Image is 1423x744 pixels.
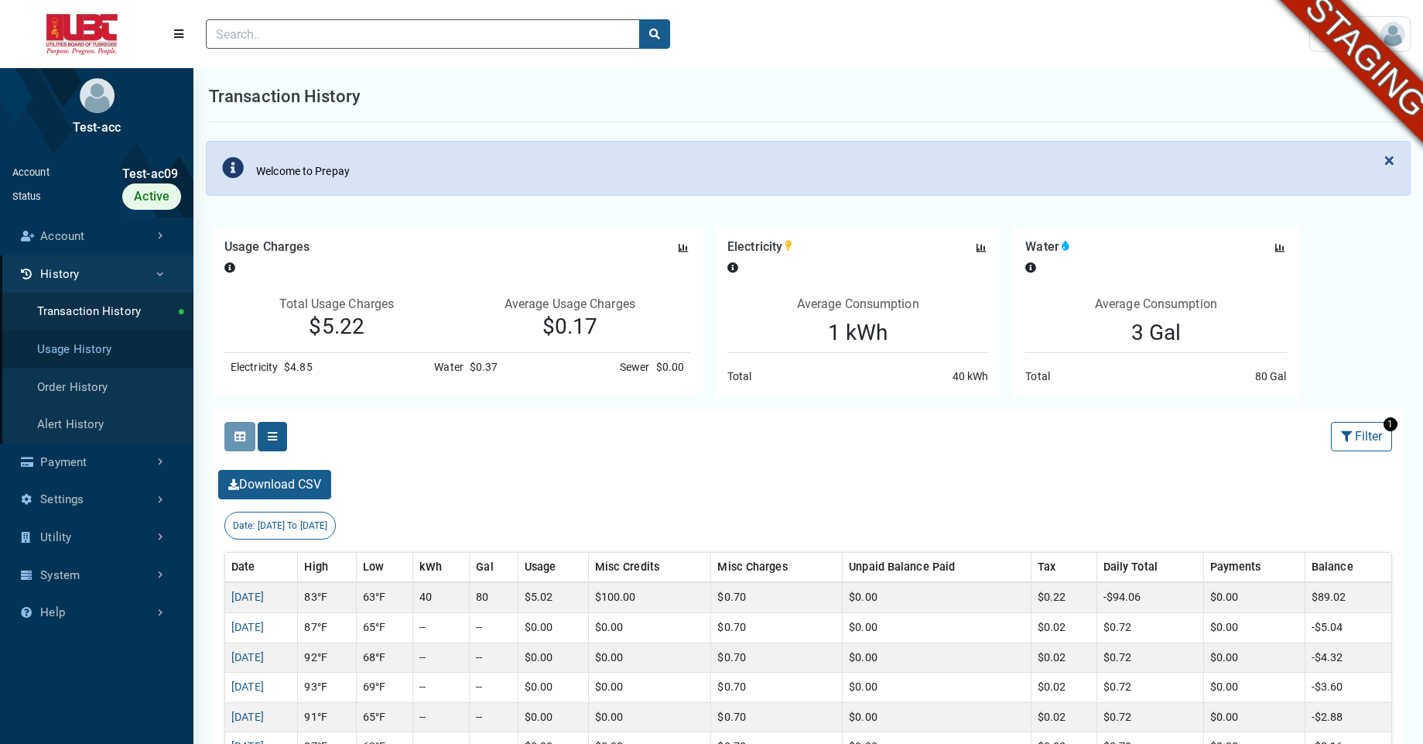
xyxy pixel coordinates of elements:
[231,711,265,724] a: [DATE]
[434,359,464,375] div: Water
[843,552,1031,582] th: Unpaid Balance Paid
[1305,673,1391,703] td: -$3.60
[470,702,518,732] td: --
[1305,582,1391,612] td: $89.02
[1305,702,1391,732] td: -$2.88
[1131,320,1182,346] p: 3 Gal
[588,673,711,703] td: $0.00
[1203,643,1305,673] td: $0.00
[224,239,310,254] h2: Usage Charges
[1305,552,1391,582] th: Balance
[518,673,588,703] td: $0.00
[1025,239,1072,254] h2: Water
[588,643,711,673] td: $0.00
[518,552,588,582] th: Usage
[231,359,278,375] div: Electricity
[1305,613,1391,643] td: -$5.04
[1203,552,1305,582] th: Payments
[843,582,1031,612] td: $0.00
[1031,582,1097,612] td: $0.22
[224,295,449,314] p: Total Usage Charges
[298,702,356,732] td: 91°F
[209,84,361,109] h1: Transaction History
[1031,613,1097,643] td: $0.02
[231,591,265,604] a: [DATE]
[413,673,470,703] td: --
[1031,673,1097,703] td: $0.02
[518,643,588,673] td: $0.00
[1315,26,1380,42] span: User Settings
[1096,613,1203,643] td: $0.72
[470,552,518,582] th: Gal
[470,582,518,612] td: 80
[843,643,1031,673] td: $0.00
[1369,142,1410,179] button: Close
[206,19,640,49] input: Search
[470,673,518,703] td: --
[1305,643,1391,673] td: -$4.32
[413,582,470,612] td: 40
[711,582,843,612] td: $0.70
[298,552,356,582] th: High
[1096,643,1203,673] td: $0.72
[231,681,265,694] a: [DATE]
[1096,673,1203,703] td: $0.72
[711,673,843,703] td: $0.70
[828,320,888,346] p: 1 kWh
[1203,613,1305,643] td: $0.00
[356,613,413,643] td: 65°F
[639,19,670,49] button: search
[224,314,449,340] p: $5.22
[449,314,690,340] p: $0.17
[12,14,152,55] img: ALTSK Logo
[218,470,331,499] button: Download CSV
[298,643,356,673] td: 92°F
[676,241,690,255] button: Chart for Usage Charges
[518,582,588,612] td: $5.02
[413,702,470,732] td: --
[588,702,711,732] td: $0.00
[588,582,711,612] td: $100.00
[50,165,181,183] div: Test-ac09
[1095,295,1217,320] p: Average Consumption
[588,613,711,643] td: $0.00
[464,359,498,375] div: $0.37
[278,359,313,375] div: $4.85
[449,295,690,314] p: Average Usage Charges
[1031,702,1097,732] td: $0.02
[122,183,181,210] div: Active
[711,613,843,643] td: $0.70
[164,20,193,48] button: Menu
[233,520,255,531] span: Date:
[12,189,42,204] div: Status
[620,359,650,375] div: Sewer
[797,295,919,320] p: Average Consumption
[727,369,752,385] div: Total
[470,613,518,643] td: --
[1031,552,1097,582] th: Tax
[1309,16,1411,52] a: User Settings
[711,643,843,673] td: $0.70
[518,613,588,643] td: $0.00
[1096,552,1203,582] th: Daily Total
[843,673,1031,703] td: $0.00
[356,552,413,582] th: Low
[711,552,843,582] th: Misc Charges
[1096,702,1203,732] td: $0.72
[231,621,265,634] a: [DATE]
[1384,149,1394,171] span: ×
[413,552,470,582] th: kWh
[588,552,711,582] th: Misc Credits
[1384,417,1397,431] span: 1
[518,702,588,732] td: $0.00
[1203,702,1305,732] td: $0.00
[413,613,470,643] td: --
[356,673,413,703] td: 69°F
[225,552,298,582] th: Date
[356,643,413,673] td: 68°F
[843,613,1031,643] td: $0.00
[1203,673,1305,703] td: $0.00
[256,163,350,180] div: Welcome to Prepay
[1203,582,1305,612] td: $0.00
[843,702,1031,732] td: $0.00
